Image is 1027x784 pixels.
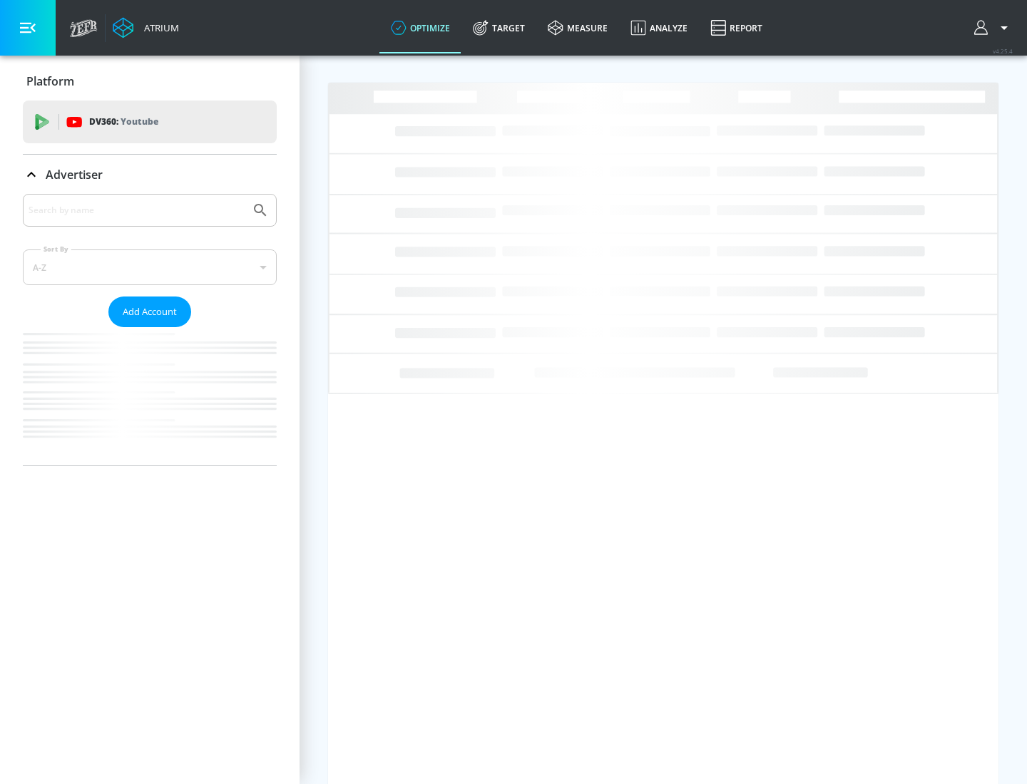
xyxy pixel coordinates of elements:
div: Platform [23,61,277,101]
div: A-Z [23,249,277,285]
a: optimize [379,2,461,53]
a: Report [699,2,774,53]
span: v 4.25.4 [993,47,1013,55]
button: Add Account [108,296,191,327]
a: Target [461,2,536,53]
a: measure [536,2,619,53]
div: Atrium [138,21,179,34]
div: DV360: Youtube [23,100,277,143]
p: Youtube [121,114,158,129]
a: Atrium [113,17,179,38]
label: Sort By [41,244,71,254]
p: Platform [26,73,74,89]
span: Add Account [123,304,177,320]
p: Advertiser [46,167,103,182]
div: Advertiser [23,194,277,465]
a: Analyze [619,2,699,53]
nav: list of Advertiser [23,327,277,465]
p: DV360: [89,114,158,130]
div: Advertiser [23,155,277,195]
input: Search by name [29,201,245,220]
